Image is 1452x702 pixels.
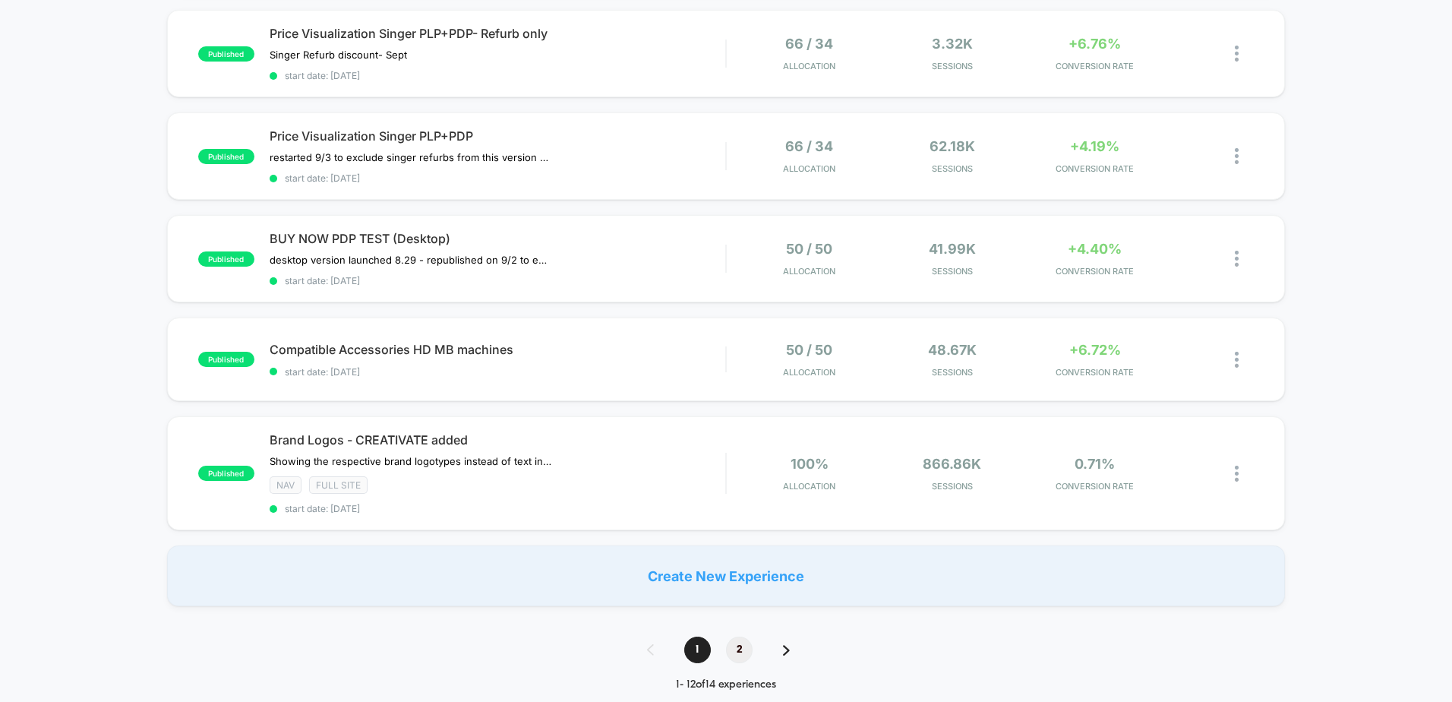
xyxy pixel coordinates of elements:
[270,503,725,514] span: start date: [DATE]
[885,266,1020,277] span: Sessions
[270,128,725,144] span: Price Visualization Singer PLP+PDP
[726,637,753,663] span: 2
[1235,148,1239,164] img: close
[198,352,254,367] span: published
[167,545,1285,606] div: Create New Experience
[270,342,725,357] span: Compatible Accessories HD MB machines
[783,481,835,492] span: Allocation
[885,367,1020,378] span: Sessions
[309,476,368,494] span: Full site
[783,61,835,71] span: Allocation
[932,36,973,52] span: 3.32k
[1027,61,1163,71] span: CONVERSION RATE
[1235,352,1239,368] img: close
[1075,456,1115,472] span: 0.71%
[923,456,981,472] span: 866.86k
[1027,481,1163,492] span: CONVERSION RATE
[783,645,790,656] img: pagination forward
[783,163,835,174] span: Allocation
[885,481,1020,492] span: Sessions
[1027,266,1163,277] span: CONVERSION RATE
[785,138,833,154] span: 66 / 34
[885,163,1020,174] span: Sessions
[1069,342,1121,358] span: +6.72%
[783,367,835,378] span: Allocation
[785,36,833,52] span: 66 / 34
[198,149,254,164] span: published
[1070,138,1119,154] span: +4.19%
[928,342,977,358] span: 48.67k
[1235,466,1239,482] img: close
[1027,367,1163,378] span: CONVERSION RATE
[270,49,407,61] span: Singer Refurb discount- Sept
[1068,36,1121,52] span: +6.76%
[885,61,1020,71] span: Sessions
[684,637,711,663] span: 1
[1068,241,1122,257] span: +4.40%
[270,231,725,246] span: BUY NOW PDP TEST (Desktop)
[270,455,551,467] span: Showing the respective brand logotypes instead of text in tabs
[270,172,725,184] span: start date: [DATE]
[270,432,725,447] span: Brand Logos - CREATIVATE added
[198,46,254,62] span: published
[198,251,254,267] span: published
[270,476,301,494] span: NAV
[1235,251,1239,267] img: close
[1235,46,1239,62] img: close
[1027,163,1163,174] span: CONVERSION RATE
[270,366,725,378] span: start date: [DATE]
[786,342,832,358] span: 50 / 50
[929,241,976,257] span: 41.99k
[270,254,551,266] span: desktop version launched 8.29﻿ - republished on 9/2 to ensure OOS products dont show the buy now ...
[270,275,725,286] span: start date: [DATE]
[198,466,254,481] span: published
[270,151,551,163] span: restarted 9/3 to exclude singer refurbs from this version of the test
[791,456,829,472] span: 100%
[270,26,725,41] span: Price Visualization Singer PLP+PDP- Refurb only
[632,678,820,691] div: 1 - 12 of 14 experiences
[786,241,832,257] span: 50 / 50
[783,266,835,277] span: Allocation
[270,70,725,81] span: start date: [DATE]
[930,138,975,154] span: 62.18k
